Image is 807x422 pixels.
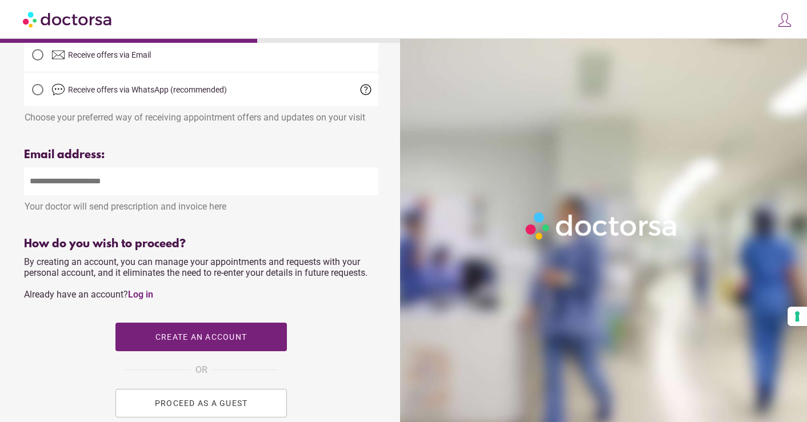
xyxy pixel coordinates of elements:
[521,208,682,244] img: Logo-Doctorsa-trans-White-partial-flat.png
[788,307,807,326] button: Your consent preferences for tracking technologies
[195,363,207,377] span: OR
[68,50,151,59] span: Receive offers via Email
[68,85,227,94] span: Receive offers via WhatsApp (recommended)
[51,48,65,62] img: email
[24,195,378,212] div: Your doctor will send prescription and invoice here
[51,83,65,97] img: chat
[24,256,367,300] span: By creating an account, you can manage your appointments and requests with your personal account,...
[24,106,378,123] div: Choose your preferred way of receiving appointment offers and updates on your visit
[24,148,378,162] div: Email address:
[115,389,287,417] button: PROCEED AS A GUEST
[155,399,248,408] span: PROCEED AS A GUEST
[24,238,378,251] div: How do you wish to proceed?
[23,6,113,32] img: Doctorsa.com
[777,12,793,28] img: icons8-customer-100.png
[128,289,153,300] a: Log in
[359,83,373,97] span: help
[115,323,287,351] button: Create an account
[155,332,247,341] span: Create an account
